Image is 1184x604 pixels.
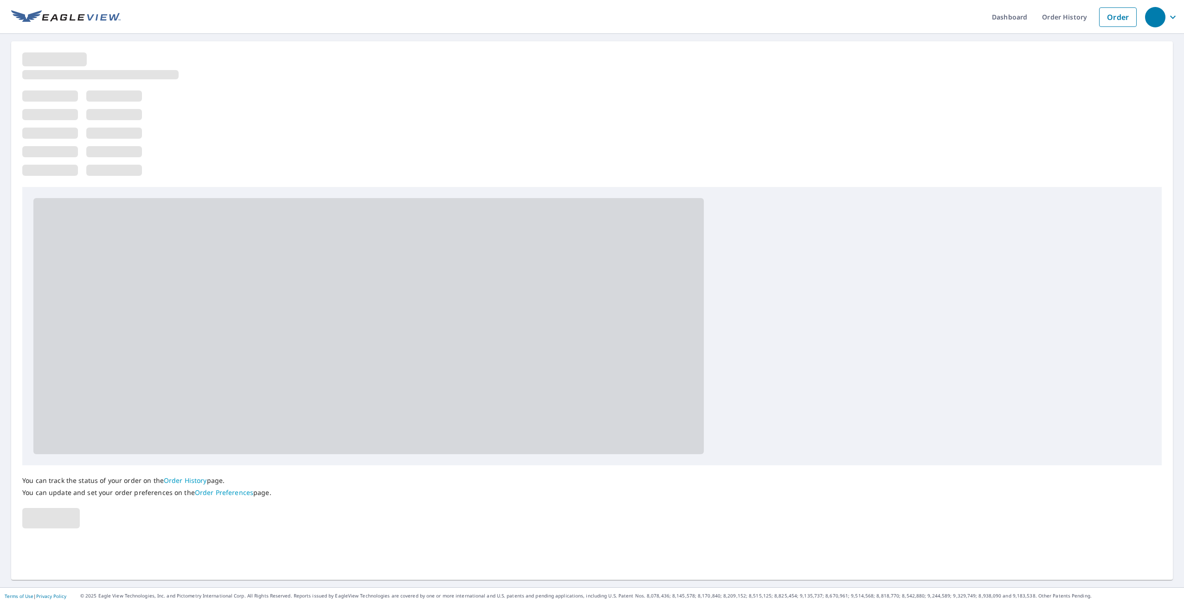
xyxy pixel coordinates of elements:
a: Privacy Policy [36,593,66,599]
img: EV Logo [11,10,121,24]
p: © 2025 Eagle View Technologies, Inc. and Pictometry International Corp. All Rights Reserved. Repo... [80,592,1179,599]
a: Order [1099,7,1137,27]
a: Terms of Use [5,593,33,599]
a: Order Preferences [195,488,253,497]
p: You can update and set your order preferences on the page. [22,488,271,497]
p: | [5,593,66,599]
p: You can track the status of your order on the page. [22,476,271,485]
a: Order History [164,476,207,485]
